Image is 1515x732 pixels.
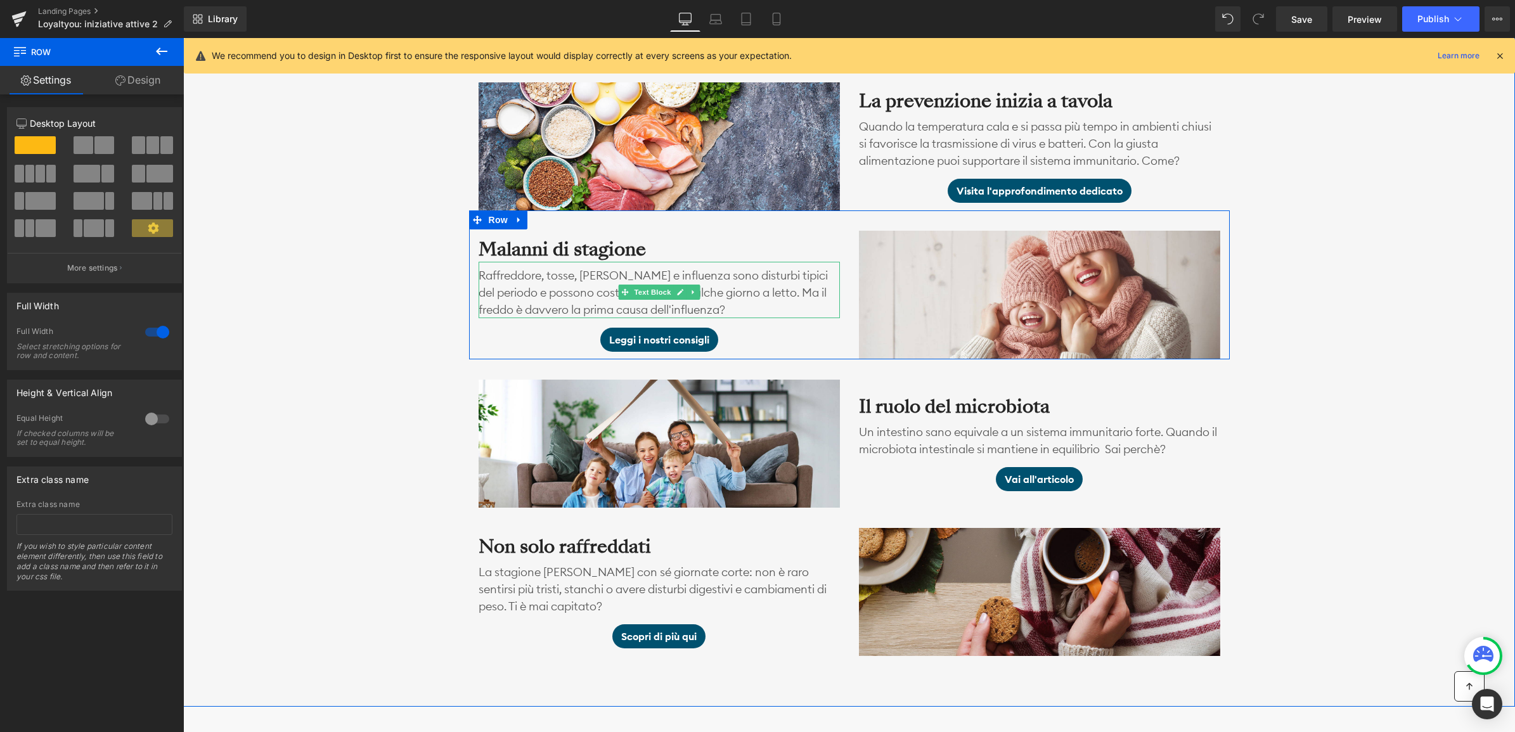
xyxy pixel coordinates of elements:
[16,342,131,360] div: Select stretching options for row and content.
[1485,6,1510,32] button: More
[302,172,328,191] span: Row
[503,247,517,262] a: Expand / Collapse
[1472,689,1502,719] div: Open Intercom Messenger
[212,49,792,63] p: We recommend you to design in Desktop first to ensure the responsive layout would display correct...
[676,80,1037,131] p: Quando la temperatura cala e si passa più tempo in ambienti chiusi si favorisce la trasmissione d...
[16,429,131,447] div: If checked columns will be set to equal height.
[1417,14,1449,24] span: Publish
[16,467,89,485] div: Extra class name
[295,525,657,577] p: La stagione [PERSON_NAME] con sé giornate corte: non è raro sentirsi più tristi, stanchi o avere ...
[676,52,1037,75] h3: La prevenzione inizia a tavola
[1402,6,1480,32] button: Publish
[328,172,344,191] a: Expand / Collapse
[676,357,1037,380] h3: Il ruolo del microbiota
[38,19,158,29] span: Loyaltyou: iniziative attive 2
[184,6,247,32] a: New Library
[16,413,132,427] div: Equal Height
[1332,6,1397,32] a: Preview
[67,262,118,274] p: More settings
[761,6,792,32] a: Mobile
[295,200,657,223] h3: Malanni di stagione
[426,294,526,309] span: Leggi i nostri consigli
[448,247,490,262] span: Text Block
[1291,13,1312,26] span: Save
[1433,48,1485,63] a: Learn more
[773,145,939,160] span: Visita l'approfondimento dedicato
[1246,6,1271,32] button: Redo
[417,290,535,314] a: Leggi i nostri consigli
[813,429,899,453] a: Vai all'articolo
[764,141,948,165] a: Visita l'approfondimento dedicato
[16,293,59,311] div: Full Width
[700,6,731,32] a: Laptop
[38,6,184,16] a: Landing Pages
[1348,13,1382,26] span: Preview
[92,66,184,94] a: Design
[16,326,132,340] div: Full Width
[8,253,181,283] button: More settings
[295,498,657,520] h3: Non solo raffreddati
[670,6,700,32] a: Desktop
[822,433,891,449] span: Vai all'articolo
[429,586,522,610] a: Scopri di più qui
[295,229,657,280] p: Raffreddore, tosse, [PERSON_NAME] e influenza sono disturbi tipici del periodo e possono costring...
[1215,6,1241,32] button: Undo
[16,541,172,590] div: If you wish to style particular content element differently, then use this field to add a class n...
[16,380,112,398] div: Height & Vertical Align
[13,38,139,66] span: Row
[676,385,1037,420] p: Un intestino sano equivale a un sistema immunitario forte. Quando il microbiota intestinale si ma...
[208,13,238,25] span: Library
[16,117,172,130] p: Desktop Layout
[16,500,172,509] div: Extra class name
[438,591,513,606] span: Scopri di più qui
[731,6,761,32] a: Tablet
